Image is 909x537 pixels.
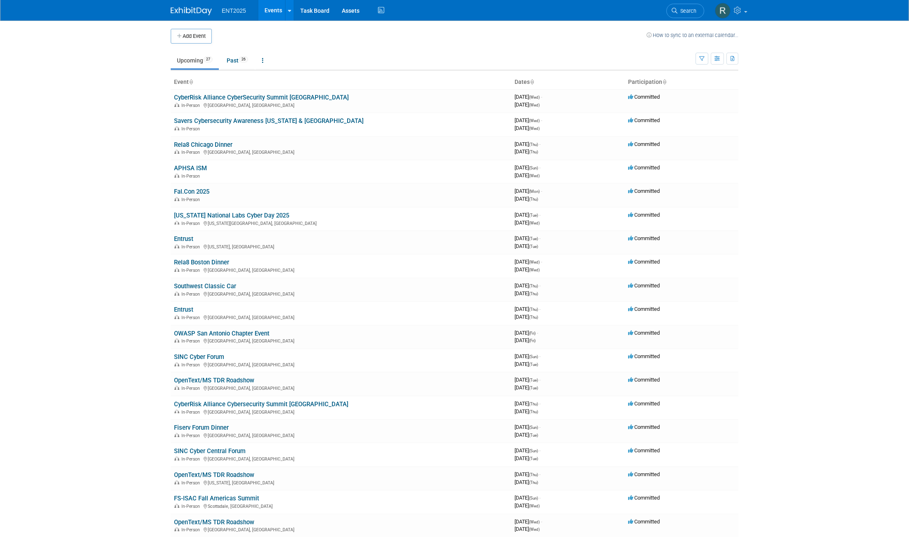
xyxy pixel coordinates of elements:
a: How to sync to an external calendar... [647,32,738,38]
span: - [539,495,540,501]
img: In-Person Event [174,504,179,508]
div: [GEOGRAPHIC_DATA], [GEOGRAPHIC_DATA] [174,266,508,273]
span: - [541,117,542,123]
img: In-Person Event [174,244,179,248]
span: - [539,212,540,218]
span: [DATE] [515,94,542,100]
th: Event [171,75,511,89]
span: (Wed) [529,126,540,131]
img: In-Person Event [174,362,179,366]
span: In-Person [181,338,202,344]
div: Scottsdale, [GEOGRAPHIC_DATA] [174,502,508,509]
span: [DATE] [515,330,538,336]
img: In-Person Event [174,150,179,154]
span: (Tue) [529,456,538,461]
a: OWASP San Antonio Chapter Event [174,330,269,337]
a: Past26 [220,53,254,68]
a: Search [666,4,704,18]
div: [GEOGRAPHIC_DATA], [GEOGRAPHIC_DATA] [174,526,508,532]
span: - [539,353,540,359]
span: Committed [628,212,660,218]
span: In-Person [181,315,202,320]
span: [DATE] [515,447,540,454]
span: (Fri) [529,331,536,336]
span: - [541,188,542,194]
a: Upcoming27 [171,53,219,68]
span: [DATE] [515,212,540,218]
img: In-Person Event [174,527,179,531]
span: (Wed) [529,118,540,123]
span: - [539,424,540,430]
span: In-Person [181,174,202,179]
span: (Thu) [529,402,538,406]
a: SINC Cyber Forum [174,353,224,361]
img: In-Person Event [174,221,179,225]
img: In-Person Event [174,197,179,201]
span: [DATE] [515,259,542,265]
span: In-Person [181,456,202,462]
span: Committed [628,117,660,123]
span: [DATE] [515,117,542,123]
span: - [541,259,542,265]
span: (Tue) [529,378,538,382]
a: CyberRisk Alliance Cybersecurity Summit [GEOGRAPHIC_DATA] [174,400,348,408]
span: [DATE] [515,337,536,343]
span: (Sun) [529,425,538,430]
span: (Thu) [529,292,538,296]
span: [DATE] [515,377,540,383]
span: (Fri) [529,338,536,343]
span: [DATE] [515,290,538,296]
a: OpenText/MS TDR Roadshow [174,471,254,479]
span: [DATE] [515,471,540,477]
span: [DATE] [515,353,540,359]
div: [GEOGRAPHIC_DATA], [GEOGRAPHIC_DATA] [174,102,508,108]
a: Fiserv Forum Dinner [174,424,229,431]
span: [DATE] [515,172,540,178]
img: In-Person Event [174,315,179,319]
span: (Tue) [529,244,538,249]
span: - [539,377,540,383]
div: [GEOGRAPHIC_DATA], [GEOGRAPHIC_DATA] [174,361,508,368]
a: Fal.Con 2025 [174,188,209,195]
img: In-Person Event [174,268,179,272]
span: Committed [628,188,660,194]
span: [DATE] [515,148,538,155]
span: Committed [628,141,660,147]
span: [DATE] [515,518,542,525]
a: OpenText/MS TDR Roadshow [174,518,254,526]
span: (Wed) [529,527,540,532]
a: Sort by Event Name [189,79,193,85]
div: [GEOGRAPHIC_DATA], [GEOGRAPHIC_DATA] [174,148,508,155]
span: [DATE] [515,306,540,312]
span: In-Person [181,480,202,486]
span: (Wed) [529,221,540,225]
span: Committed [628,518,660,525]
img: In-Person Event [174,126,179,130]
span: In-Person [181,292,202,297]
span: Search [677,8,696,14]
span: Committed [628,424,660,430]
span: 26 [239,56,248,62]
span: (Sun) [529,354,538,359]
span: 27 [204,56,213,62]
img: In-Person Event [174,103,179,107]
span: [DATE] [515,102,540,108]
a: Sort by Start Date [530,79,534,85]
span: [DATE] [515,164,540,171]
span: (Wed) [529,504,540,508]
img: In-Person Event [174,338,179,343]
span: - [539,471,540,477]
span: (Tue) [529,433,538,437]
span: (Mon) [529,189,540,194]
span: [DATE] [515,266,540,273]
span: (Thu) [529,307,538,312]
span: - [539,400,540,407]
a: Rela8 Chicago Dinner [174,141,232,148]
span: (Wed) [529,95,540,100]
div: [GEOGRAPHIC_DATA], [GEOGRAPHIC_DATA] [174,455,508,462]
div: [US_STATE], [GEOGRAPHIC_DATA] [174,243,508,250]
div: [GEOGRAPHIC_DATA], [GEOGRAPHIC_DATA] [174,384,508,391]
span: [DATE] [515,235,540,241]
a: APHSA ISM [174,164,207,172]
span: (Tue) [529,236,538,241]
